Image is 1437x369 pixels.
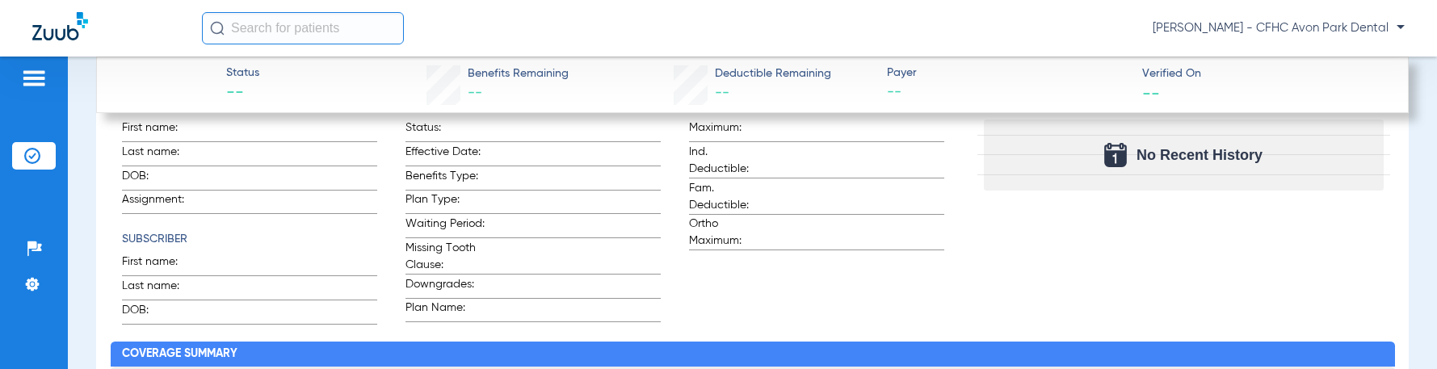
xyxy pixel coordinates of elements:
img: Zuub Logo [32,12,88,40]
span: -- [1142,84,1160,101]
span: Downgrades: [405,276,485,298]
span: DOB: [122,168,201,190]
span: Last name: [122,278,201,300]
img: Calendar [1104,143,1127,167]
span: Ortho Maximum: [689,216,768,249]
span: Status: [405,120,485,141]
span: -- [715,86,729,100]
span: Plan Name: [405,300,485,321]
span: Status [226,65,259,82]
span: Payer [887,65,1128,82]
h4: Subscriber [122,231,377,248]
span: Effective Date: [405,144,485,166]
span: -- [468,86,482,100]
span: [PERSON_NAME] - CFHC Avon Park Dental [1153,20,1405,36]
span: Waiting Period: [405,216,485,237]
span: Plan Type: [405,191,485,213]
span: Benefits Remaining [468,65,569,82]
span: Assignment: [122,191,201,213]
span: Missing Tooth Clause: [405,240,485,274]
span: Last name: [122,144,201,166]
img: Search Icon [210,21,225,36]
span: Deductible Remaining [715,65,831,82]
span: Verified On [1142,65,1383,82]
span: First name: [122,254,201,275]
span: First name: [122,120,201,141]
span: Ind. Deductible: [689,144,768,178]
input: Search for patients [202,12,404,44]
h2: Coverage Summary [111,342,1395,367]
span: -- [226,82,259,105]
img: hamburger-icon [21,69,47,88]
span: Maximum: [689,120,768,141]
span: -- [887,82,1128,103]
span: No Recent History [1137,147,1263,163]
span: DOB: [122,302,201,324]
span: Fam. Deductible: [689,180,768,214]
span: Benefits Type: [405,168,485,190]
iframe: Chat Widget [1356,291,1437,369]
